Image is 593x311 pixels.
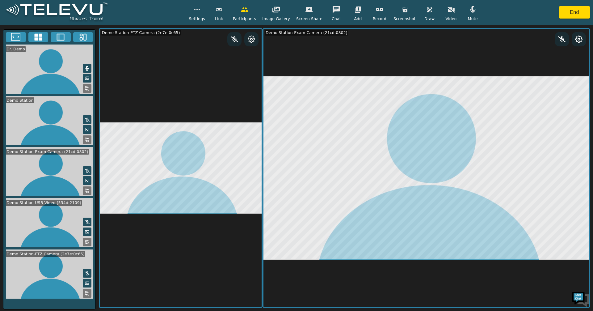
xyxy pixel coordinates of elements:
[296,16,322,22] span: Screen Share
[6,32,26,42] button: Fullscreen
[83,84,91,93] button: Replace Feed
[6,97,34,103] div: Demo Station
[28,32,48,42] button: 4x4
[101,3,116,18] div: Minimize live chat window
[83,228,91,236] button: Picture in Picture
[424,16,435,22] span: Draw
[446,16,457,22] span: Video
[83,166,91,175] button: Mute
[393,16,416,22] span: Screenshot
[189,16,205,22] span: Settings
[83,218,91,226] button: Mute
[32,32,104,40] div: Chat with us now
[373,16,386,22] span: Record
[83,74,91,83] button: Picture in Picture
[468,16,477,22] span: Mute
[3,1,110,24] img: logoWhite.png
[11,29,26,44] img: d_736959983_company_1615157101543_736959983
[83,186,91,195] button: Replace Feed
[83,238,91,246] button: Replace Feed
[83,279,91,288] button: Picture in Picture
[262,16,290,22] span: Image Gallery
[233,16,256,22] span: Participants
[6,149,89,155] div: Demo Station-Exam Camera (21cd:0802)
[51,32,71,42] button: Two Window Medium
[559,6,590,19] button: End
[101,30,181,36] div: Demo Station-PTZ Camera (2e7e:0c65)
[6,251,85,257] div: Demo Station-PTZ Camera (2e7e:0c65)
[83,135,91,144] button: Replace Feed
[83,125,91,134] button: Picture in Picture
[3,169,118,190] textarea: Type your message and hit 'Enter'
[36,78,85,140] span: We're online!
[83,269,91,278] button: Mute
[6,46,26,52] div: Dr. Demo
[265,30,348,36] div: Demo Station-Exam Camera (21cd:0802)
[6,200,82,206] div: Demo Station-USB Video (534d:2109)
[73,32,93,42] button: Three Window Medium
[83,64,91,73] button: Mute
[83,289,91,298] button: Replace Feed
[332,16,341,22] span: Chat
[571,289,590,308] img: Chat Widget
[354,16,362,22] span: Add
[83,115,91,124] button: Mute
[215,16,223,22] span: Link
[83,176,91,185] button: Picture in Picture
